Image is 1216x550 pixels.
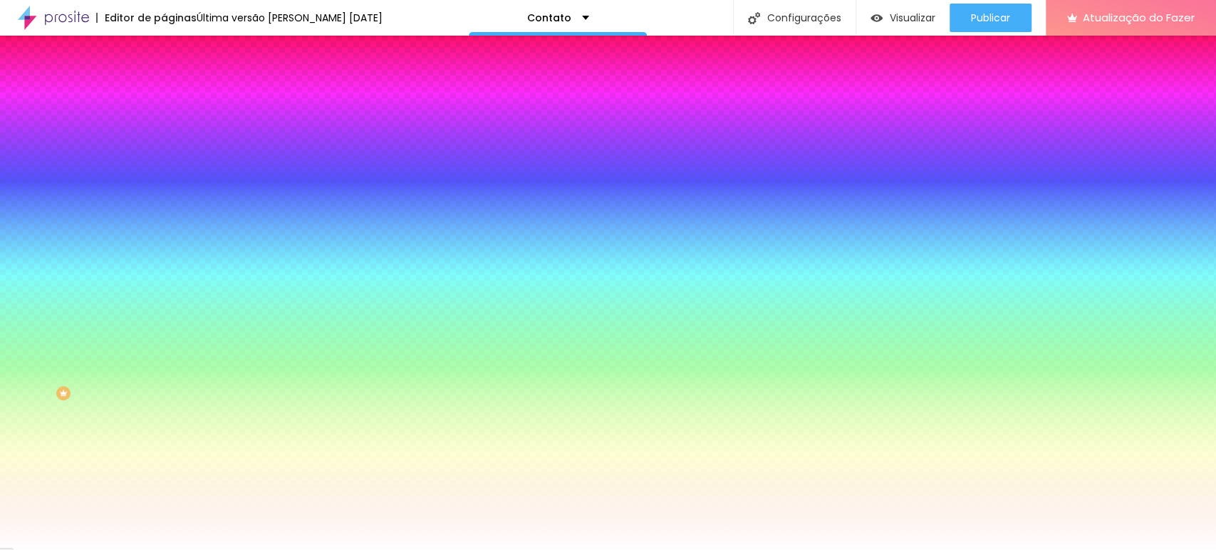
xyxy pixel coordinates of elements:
[105,11,197,25] font: Editor de páginas
[197,11,383,25] font: Última versão [PERSON_NAME] [DATE]
[748,12,760,24] img: Ícone
[856,4,950,32] button: Visualizar
[971,11,1010,25] font: Publicar
[767,11,841,25] font: Configurações
[871,12,883,24] img: view-1.svg
[527,11,571,25] font: Contato
[890,11,935,25] font: Visualizar
[950,4,1031,32] button: Publicar
[1083,10,1195,25] font: Atualização do Fazer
